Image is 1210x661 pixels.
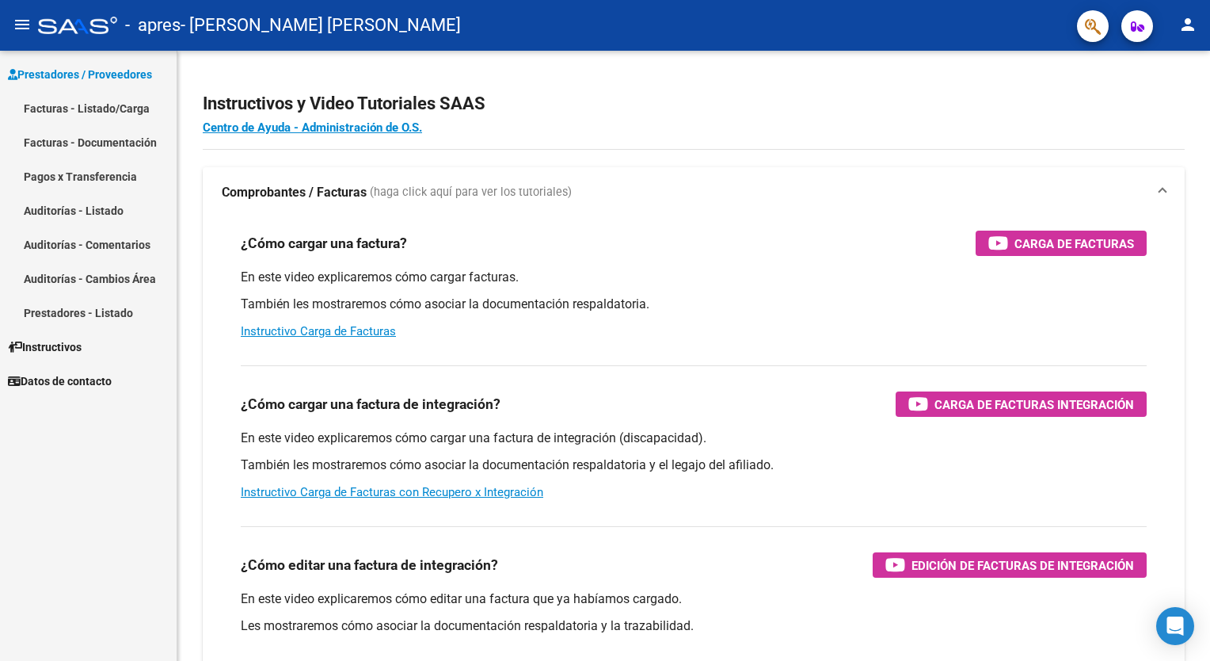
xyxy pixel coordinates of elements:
div: Open Intercom Messenger [1156,607,1194,645]
span: Edición de Facturas de integración [911,556,1134,575]
p: También les mostraremos cómo asociar la documentación respaldatoria. [241,296,1147,313]
button: Edición de Facturas de integración [873,552,1147,578]
mat-expansion-panel-header: Comprobantes / Facturas (haga click aquí para ver los tutoriales) [203,167,1185,218]
p: En este video explicaremos cómo cargar facturas. [241,269,1147,286]
h2: Instructivos y Video Tutoriales SAAS [203,89,1185,119]
mat-icon: person [1178,15,1197,34]
h3: ¿Cómo editar una factura de integración? [241,554,498,576]
span: (haga click aquí para ver los tutoriales) [370,184,572,201]
a: Instructivo Carga de Facturas [241,324,396,338]
h3: ¿Cómo cargar una factura de integración? [241,393,500,415]
button: Carga de Facturas Integración [896,392,1147,417]
p: En este video explicaremos cómo editar una factura que ya habíamos cargado. [241,590,1147,608]
p: Les mostraremos cómo asociar la documentación respaldatoria y la trazabilidad. [241,617,1147,635]
span: Carga de Facturas Integración [934,395,1134,415]
p: También les mostraremos cómo asociar la documentación respaldatoria y el legajo del afiliado. [241,457,1147,474]
span: - [PERSON_NAME] [PERSON_NAME] [181,8,461,43]
mat-icon: menu [13,15,32,34]
span: - apres [125,8,181,43]
span: Carga de Facturas [1014,234,1134,254]
p: En este video explicaremos cómo cargar una factura de integración (discapacidad). [241,430,1147,447]
span: Prestadores / Proveedores [8,66,152,83]
strong: Comprobantes / Facturas [222,184,367,201]
a: Centro de Ayuda - Administración de O.S. [203,120,422,135]
a: Instructivo Carga de Facturas con Recupero x Integración [241,485,543,499]
span: Instructivos [8,338,82,356]
button: Carga de Facturas [976,231,1147,256]
h3: ¿Cómo cargar una factura? [241,232,407,254]
span: Datos de contacto [8,373,112,390]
